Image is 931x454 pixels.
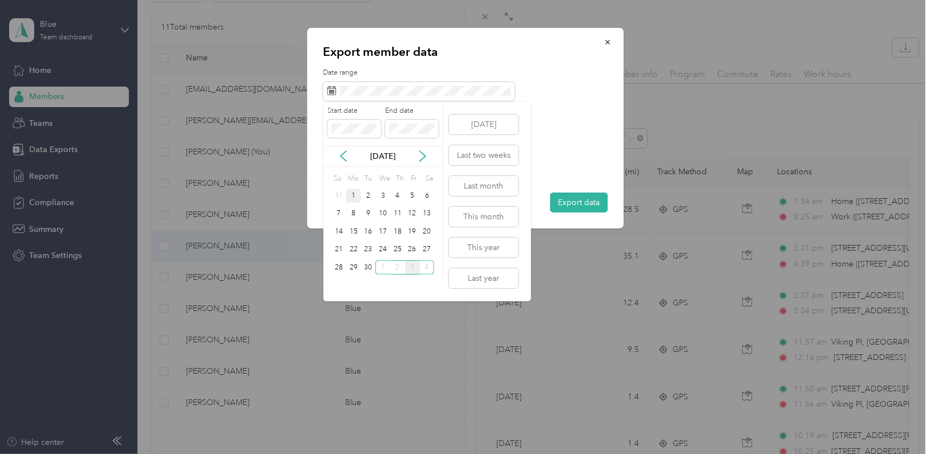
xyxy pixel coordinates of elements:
div: 1 [375,260,390,275]
p: Export member data [323,44,608,60]
div: Tu [363,171,374,187]
div: 13 [420,207,435,221]
div: 29 [346,260,361,275]
div: 22 [346,243,361,257]
div: Su [331,171,342,187]
div: 25 [390,243,405,257]
button: Last year [449,268,519,288]
div: 31 [331,189,346,203]
div: 4 [390,189,405,203]
button: This year [449,238,519,257]
div: 4 [420,260,435,275]
div: 20 [420,224,435,239]
div: 30 [361,260,376,275]
button: [DATE] [449,114,519,134]
button: Export data [550,193,608,212]
label: Start date [327,106,381,116]
button: Last month [449,176,519,196]
div: 3 [375,189,390,203]
div: Fr [409,171,420,187]
div: 2 [361,189,376,203]
div: 9 [361,207,376,221]
label: End date [385,106,439,116]
div: 19 [405,224,420,239]
div: 7 [331,207,346,221]
div: 14 [331,224,346,239]
div: 24 [375,243,390,257]
button: Last two weeks [449,145,519,165]
div: 15 [346,224,361,239]
div: 28 [331,260,346,275]
div: 17 [375,224,390,239]
div: 2 [390,260,405,275]
div: We [377,171,390,187]
div: 3 [405,260,420,275]
div: 5 [405,189,420,203]
div: 8 [346,207,361,221]
div: 26 [405,243,420,257]
button: This month [449,207,519,227]
div: Sa [423,171,434,187]
div: 23 [361,243,376,257]
div: 10 [375,207,390,221]
div: 16 [361,224,376,239]
div: 11 [390,207,405,221]
div: 27 [420,243,435,257]
div: 6 [420,189,435,203]
div: 1 [346,189,361,203]
iframe: Everlance-gr Chat Button Frame [867,390,931,454]
div: Mo [346,171,359,187]
div: 21 [331,243,346,257]
p: [DATE] [359,150,407,162]
div: Th [394,171,405,187]
div: 18 [390,224,405,239]
label: Date range [323,68,608,78]
div: 12 [405,207,420,221]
